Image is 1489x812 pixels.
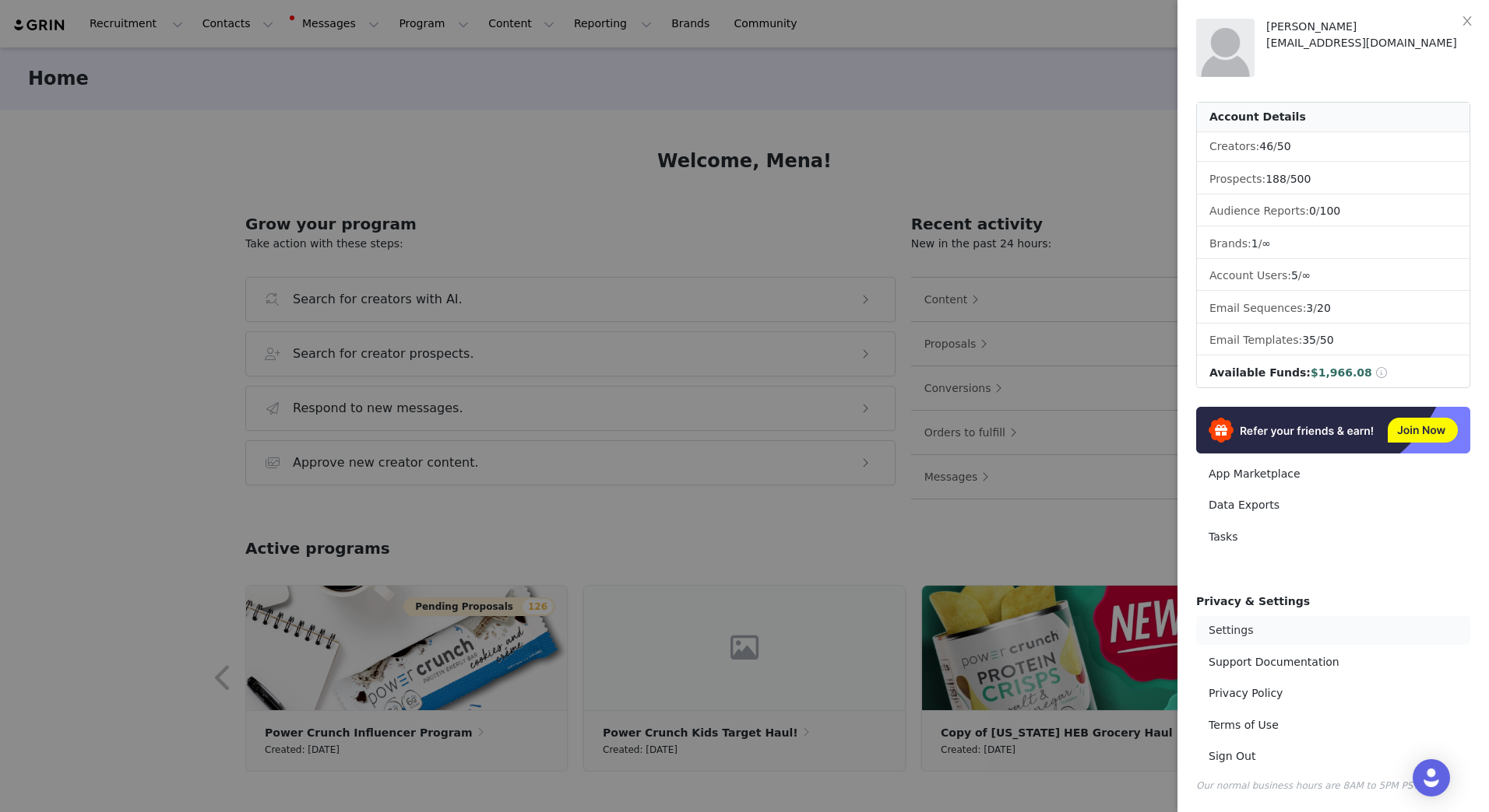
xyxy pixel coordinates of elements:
[1266,35,1470,51] div: [EMAIL_ADDRESS][DOMAIN_NAME]
[1302,334,1316,346] span: 35
[1259,140,1273,152] span: 46
[1196,780,1420,791] span: Our normal business hours are 8AM to 5PM PST.
[1461,15,1473,27] i: icon: close
[1259,140,1290,152] span: /
[1196,742,1470,771] a: Sign Out
[1306,302,1330,314] span: /
[1197,261,1470,291] li: Account Users:
[1209,366,1311,379] span: Available Funds:
[1251,237,1258,250] span: 1
[1196,616,1470,645] a: Settings
[1196,711,1470,740] a: Terms of Use
[1196,19,1255,77] img: placeholder-profile.jpg
[1309,205,1316,217] span: 0
[1265,173,1311,185] span: /
[1197,294,1470,324] li: Email Sequences:
[1311,366,1372,379] span: $1,966.08
[1197,132,1470,162] li: Creators:
[1320,205,1341,217] span: 100
[1262,237,1271,250] span: ∞
[1306,302,1313,314] span: 3
[1265,173,1287,185] span: 188
[1277,140,1291,152] span: 50
[1413,759,1450,796] div: Open Intercom Messenger
[1291,269,1311,282] span: /
[1196,595,1310,607] span: Privacy & Settings
[1196,523,1470,551] a: Tasks
[1197,165,1470,194] li: Prospects:
[1197,229,1470,259] li: Brands:
[1197,103,1470,132] div: Account Details
[1196,460,1470,488] a: App Marketplace
[1290,173,1311,185] span: 500
[1196,679,1470,708] a: Privacy Policy
[1320,334,1334,346] span: 50
[1266,19,1470,35] div: [PERSON_NAME]
[1302,334,1333,346] span: /
[1197,197,1470,226] li: Audience Reports: /
[1291,269,1298,282] span: 5
[1317,302,1331,314] span: 20
[1302,269,1311,282] span: ∞
[1196,491,1470,520] a: Data Exports
[1196,407,1470,453] img: Refer & Earn
[1196,648,1470,677] a: Support Documentation
[1251,237,1271,250] span: /
[1197,326,1470,355] li: Email Templates:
